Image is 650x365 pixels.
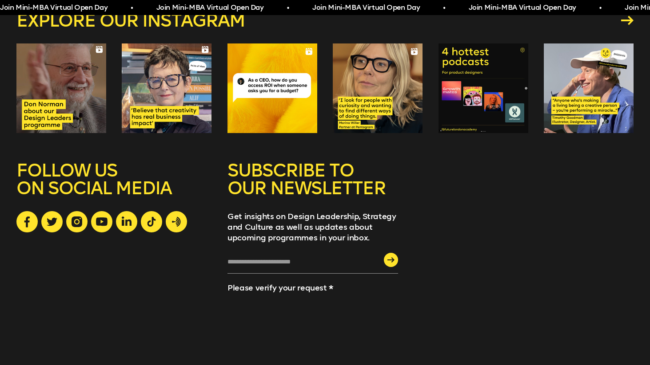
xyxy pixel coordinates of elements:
[16,12,634,29] a: Explore our instagram
[598,3,600,13] span: •
[227,211,398,243] p: Get insights on Design Leadership, Strategy and Culture as well as updates about upcoming program...
[441,3,443,13] span: •
[227,161,398,211] h5: SUBSCRIBE TO OUR NEWSLETTER
[227,298,300,361] iframe: reCAPTCHA
[227,283,333,293] label: Please verify your request *
[129,3,131,13] span: •
[16,161,211,211] h5: FOLLOW US ON SOCIAL MEDIA
[285,3,287,13] span: •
